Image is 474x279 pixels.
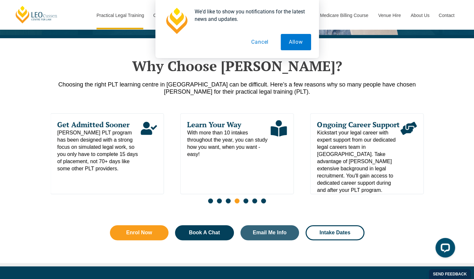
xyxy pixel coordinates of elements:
div: We'd like to show you notifications for the latest news and updates. [189,8,311,23]
span: With more than 10 intakes throughout the year, you can study how you want, when you want - easy! [187,129,271,158]
p: Choosing the right PLT learning centre in [GEOGRAPHIC_DATA] can be difficult. Here’s a few reason... [51,81,424,95]
button: Cancel [243,34,277,50]
a: Book A Chat [175,225,234,240]
span: Kickstart your legal career with expert support from our dedicated legal careers team in [GEOGRAP... [317,129,400,194]
span: Email Me Info [253,230,287,235]
span: Enrol Now [126,230,152,235]
span: Go to slide 3 [226,198,231,203]
span: Intake Dates [320,230,350,235]
span: Go to slide 5 [243,198,248,203]
img: notification icon [163,8,189,34]
div: Read More [141,120,157,172]
span: Go to slide 4 [235,198,239,203]
div: 5 / 7 [180,113,294,194]
div: 6 / 7 [310,113,424,194]
div: Read More [400,120,416,194]
div: 4 / 7 [50,113,164,194]
span: Book A Chat [189,230,220,235]
iframe: LiveChat chat widget [430,235,458,263]
a: Intake Dates [306,225,364,240]
a: Email Me Info [240,225,299,240]
span: Get Admitted Sooner [57,120,141,129]
span: [PERSON_NAME] PLT program has been designed with a strong focus on simulated legal work, so you o... [57,129,141,172]
button: Allow [281,34,311,50]
span: Go to slide 6 [252,198,257,203]
span: Ongoing Career Support [317,120,400,129]
div: Slides [51,113,424,207]
span: Go to slide 2 [217,198,222,203]
span: Learn Your Way [187,120,271,129]
div: Read More [271,120,287,158]
span: Go to slide 7 [261,198,266,203]
h2: Why Choose [PERSON_NAME]? [51,58,424,74]
a: Enrol Now [110,225,169,240]
span: Go to slide 1 [208,198,213,203]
